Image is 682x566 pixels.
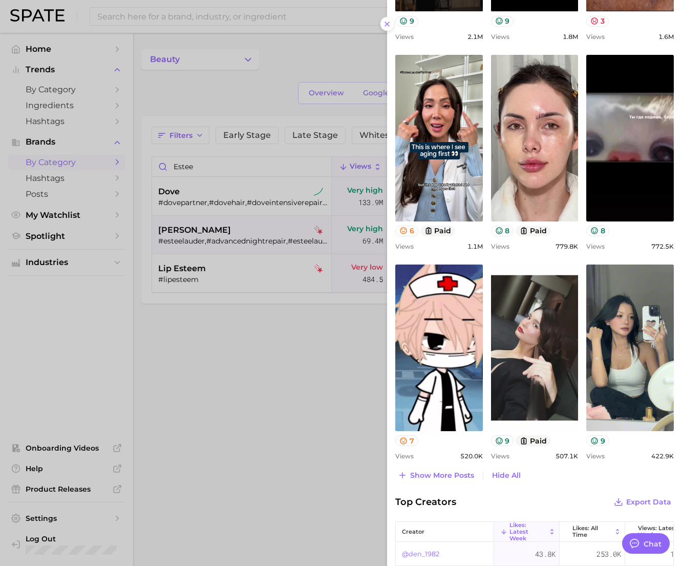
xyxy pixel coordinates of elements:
button: 7 [395,435,418,446]
span: Likes: All Time [572,525,612,538]
button: 8 [491,226,514,236]
span: Top Creators [395,495,456,509]
span: 520.0k [460,452,483,460]
button: Show more posts [395,468,477,482]
span: 1.6m [658,33,674,41]
button: Hide All [489,469,523,482]
button: 9 [586,435,609,446]
button: Likes: Latest Week [494,522,560,542]
button: paid [516,226,551,236]
span: Likes: Latest Week [509,522,546,542]
span: Views [395,33,414,41]
a: @den_1982 [402,548,439,560]
span: 779.8k [556,242,578,250]
span: 43.8k [535,548,556,560]
span: Views [586,452,605,460]
button: Likes: All Time [560,522,625,542]
span: Views [491,452,509,460]
span: 507.1k [556,452,578,460]
span: Views: Latest Week [638,525,677,538]
span: creator [402,529,424,535]
span: Hide All [492,471,521,480]
span: Views [395,242,414,250]
span: 422.9k [651,452,674,460]
span: Views [586,242,605,250]
span: Show more posts [410,471,474,480]
button: 3 [586,16,609,27]
span: 1.1m [467,242,483,250]
span: Views [491,242,509,250]
span: Views [586,33,605,41]
button: Export Data [611,495,674,509]
span: Views [491,33,509,41]
span: 2.1m [467,33,483,41]
span: Export Data [626,498,671,507]
span: 1.8m [563,33,578,41]
button: 9 [395,16,418,27]
span: 253.0k [596,548,621,560]
button: 9 [491,435,514,446]
span: Views [395,452,414,460]
button: paid [516,435,551,446]
button: 8 [586,226,609,236]
button: paid [420,226,456,236]
span: 772.5k [651,242,674,250]
button: 9 [491,16,514,27]
button: 6 [395,226,418,236]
